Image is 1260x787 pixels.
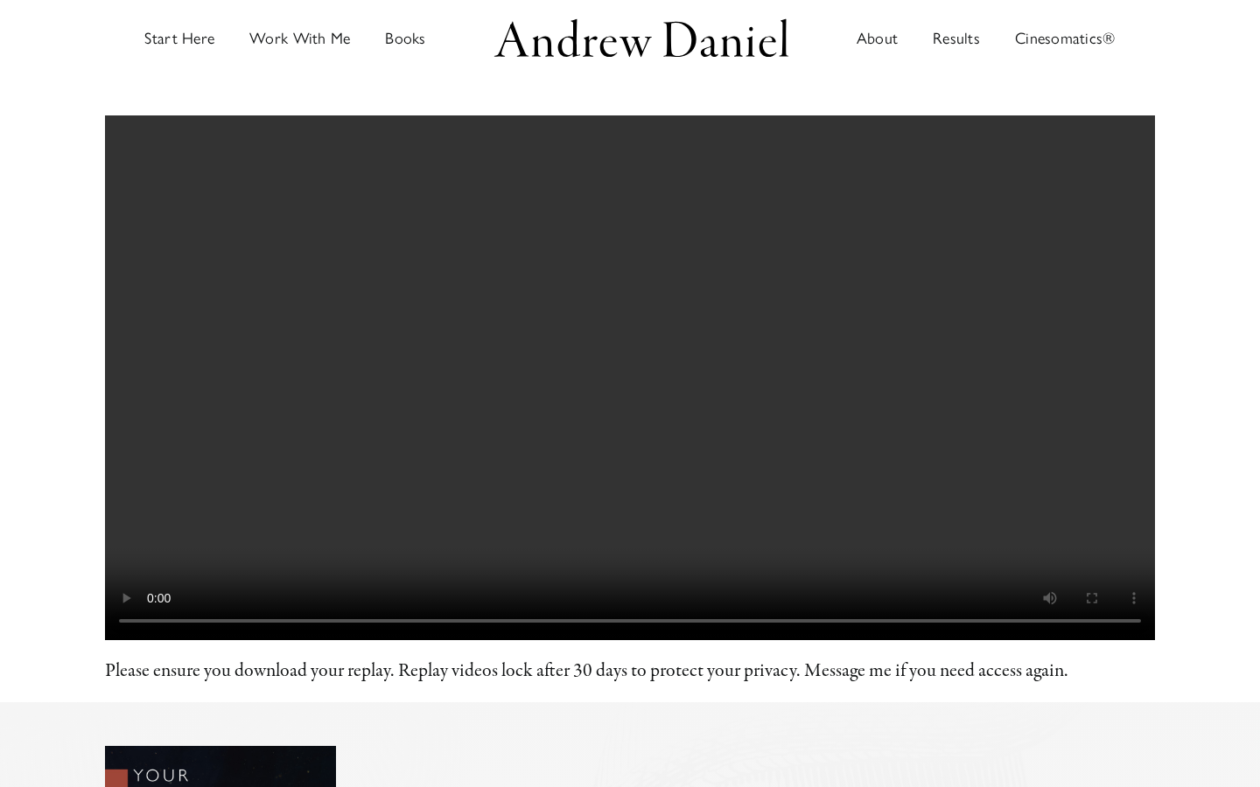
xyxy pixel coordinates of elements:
span: Cinesomatics® [1015,31,1116,46]
img: Andrew Daniel Logo [488,14,794,62]
span: Work With Me [249,31,350,46]
span: Start Here [144,31,214,46]
span: Books [385,31,425,46]
span: About [857,31,898,46]
p: Please ensure you down­load your replay. Replay videos lock after 30 days to pro­tect your pri­va... [105,658,1155,685]
span: Results [933,31,980,46]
